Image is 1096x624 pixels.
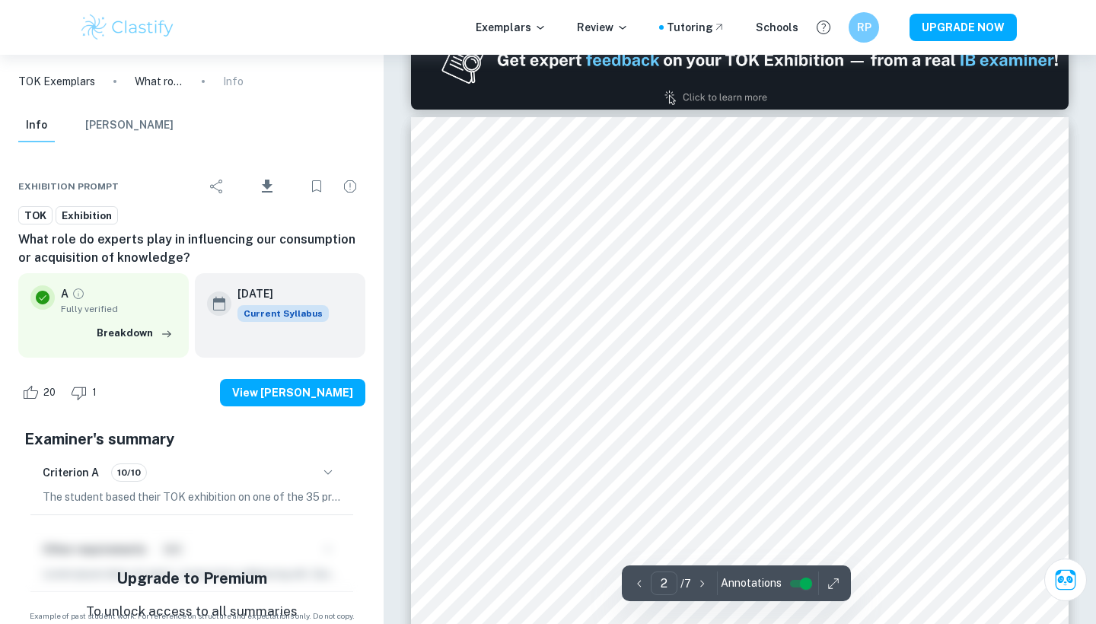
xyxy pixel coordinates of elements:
[849,12,879,43] button: RP
[680,575,691,592] p: / 7
[61,302,177,316] span: Fully verified
[84,385,105,400] span: 1
[301,171,332,202] div: Bookmark
[19,209,52,224] span: TOK
[61,285,68,302] p: A
[220,379,365,406] button: View [PERSON_NAME]
[335,171,365,202] div: Report issue
[721,575,782,591] span: Annotations
[112,466,146,479] span: 10/10
[67,380,105,405] div: Dislike
[18,610,365,622] span: Example of past student work. For reference on structure and expectations only. Do not copy.
[18,73,95,90] a: TOK Exemplars
[56,209,117,224] span: Exhibition
[577,19,629,36] p: Review
[235,167,298,206] div: Download
[18,231,365,267] h6: What role do experts play in influencing our consumption or acquisition of knowledge?
[411,11,1069,110] img: Ad
[86,602,298,622] p: To unlock access to all summaries
[756,19,798,36] a: Schools
[18,180,119,193] span: Exhibition Prompt
[35,385,64,400] span: 20
[476,19,546,36] p: Exemplars
[135,73,183,90] p: What role do experts play in influencing our consumption or acquisition of knowledge?
[237,305,329,322] div: This exemplar is based on the current syllabus. Feel free to refer to it for inspiration/ideas wh...
[811,14,836,40] button: Help and Feedback
[910,14,1017,41] button: UPGRADE NOW
[18,380,64,405] div: Like
[72,287,85,301] a: Grade fully verified
[237,305,329,322] span: Current Syllabus
[116,567,267,590] h5: Upgrade to Premium
[223,73,244,90] p: Info
[202,171,232,202] div: Share
[85,109,174,142] button: [PERSON_NAME]
[18,206,53,225] a: TOK
[56,206,118,225] a: Exhibition
[79,12,176,43] img: Clastify logo
[24,428,359,450] h5: Examiner's summary
[93,322,177,345] button: Breakdown
[43,489,341,505] p: The student based their TOK exhibition on one of the 35 prompts provided by the IBO, specifically...
[855,19,873,36] h6: RP
[43,464,99,481] h6: Criterion A
[667,19,725,36] a: Tutoring
[1044,559,1087,601] button: Ask Clai
[237,285,317,302] h6: [DATE]
[18,109,55,142] button: Info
